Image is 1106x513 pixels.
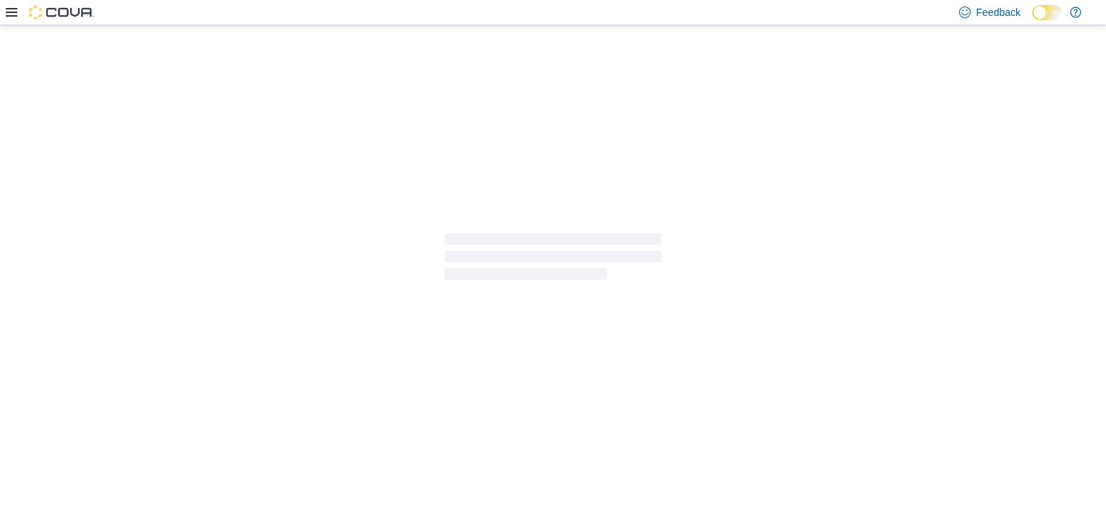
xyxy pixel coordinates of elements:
[1032,5,1063,20] input: Dark Mode
[29,5,94,20] img: Cova
[1032,20,1033,21] span: Dark Mode
[976,5,1021,20] span: Feedback
[444,236,662,283] span: Loading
